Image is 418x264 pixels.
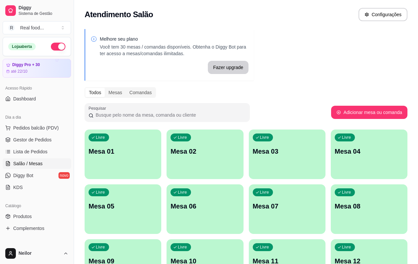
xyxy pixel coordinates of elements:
[3,83,71,94] div: Acesso Rápido
[331,184,407,234] button: LivreMesa 08
[13,225,44,232] span: Complementos
[335,202,403,211] p: Mesa 08
[3,245,71,261] button: Neilor
[3,158,71,169] a: Salão / Mesas
[171,147,239,156] p: Mesa 02
[3,146,71,157] a: Lista de Pedidos
[331,130,407,179] button: LivreMesa 04
[260,245,269,250] p: Livre
[19,250,60,256] span: Neilor
[3,94,71,104] a: Dashboard
[3,211,71,222] a: Produtos
[167,184,243,234] button: LivreMesa 06
[11,69,27,74] article: até 22/10
[249,130,325,179] button: LivreMesa 03
[105,88,126,97] div: Mesas
[51,43,65,51] button: Alterar Status
[178,135,187,140] p: Livre
[96,245,105,250] p: Livre
[3,223,71,234] a: Complementos
[331,106,407,119] button: Adicionar mesa ou comanda
[85,9,153,20] h2: Atendimento Salão
[20,24,44,31] div: Real food ...
[96,135,105,140] p: Livre
[359,8,407,21] button: Configurações
[208,61,248,74] button: Fazer upgrade
[342,190,351,195] p: Livre
[13,184,23,191] span: KDS
[13,160,43,167] span: Salão / Mesas
[13,125,59,131] span: Pedidos balcão (PDV)
[85,130,161,179] button: LivreMesa 01
[85,184,161,234] button: LivreMesa 05
[89,147,157,156] p: Mesa 01
[178,190,187,195] p: Livre
[3,3,71,19] a: DiggySistema de Gestão
[335,147,403,156] p: Mesa 04
[253,202,322,211] p: Mesa 07
[13,213,32,220] span: Produtos
[19,5,68,11] span: Diggy
[96,190,105,195] p: Livre
[167,130,243,179] button: LivreMesa 02
[3,59,71,78] a: Diggy Pro + 30até 22/10
[171,202,239,211] p: Mesa 06
[342,135,351,140] p: Livre
[260,190,269,195] p: Livre
[89,202,157,211] p: Mesa 05
[13,136,52,143] span: Gestor de Pedidos
[13,148,48,155] span: Lista de Pedidos
[253,147,322,156] p: Mesa 03
[8,43,36,50] div: Loja aberta
[100,44,248,57] p: Você tem 30 mesas / comandas disponíveis. Obtenha o Diggy Bot para ter acesso a mesas/comandas il...
[249,184,325,234] button: LivreMesa 07
[13,95,36,102] span: Dashboard
[8,24,15,31] span: R
[178,245,187,250] p: Livre
[100,36,248,42] p: Melhore seu plano
[342,245,351,250] p: Livre
[3,112,71,123] div: Dia a dia
[13,172,33,179] span: Diggy Bot
[3,123,71,133] button: Pedidos balcão (PDV)
[3,182,71,193] a: KDS
[12,62,40,67] article: Diggy Pro + 30
[260,135,269,140] p: Livre
[126,88,156,97] div: Comandas
[3,134,71,145] a: Gestor de Pedidos
[89,105,108,111] label: Pesquisar
[3,201,71,211] div: Catálogo
[3,21,71,34] button: Select a team
[3,170,71,181] a: Diggy Botnovo
[94,112,246,118] input: Pesquisar
[19,11,68,16] span: Sistema de Gestão
[85,88,105,97] div: Todos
